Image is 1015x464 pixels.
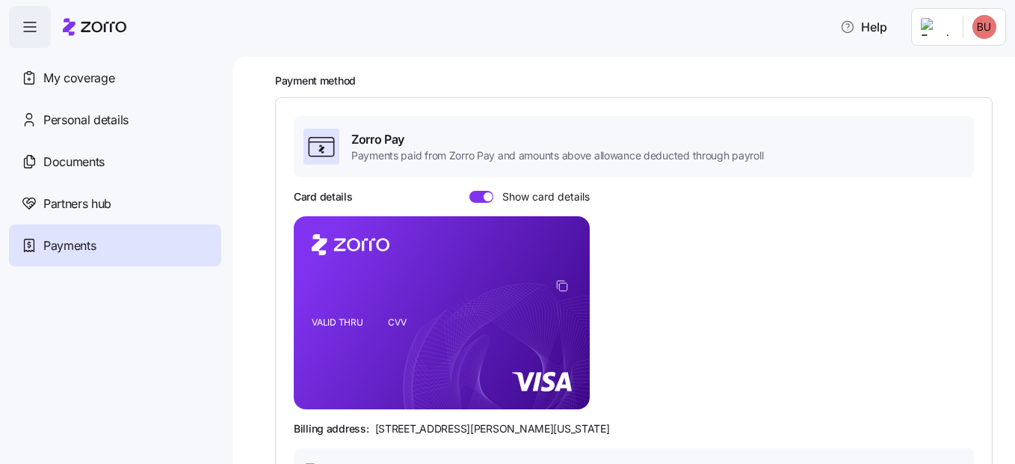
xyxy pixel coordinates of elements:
a: Partners hub [9,183,221,225]
a: Payments [9,225,221,266]
button: Help [828,12,899,42]
h3: Card details [294,189,353,204]
h2: Payment method [275,74,994,88]
span: My coverage [43,69,114,88]
span: Show card details [493,191,590,203]
span: Documents [43,153,105,171]
span: Billing address: [294,421,369,436]
a: My coverage [9,57,221,99]
img: Employer logo [921,18,951,36]
button: copy-to-clipboard [555,279,569,293]
span: Partners hub [43,195,111,213]
span: [STREET_ADDRESS][PERSON_NAME][US_STATE] [375,421,610,436]
span: Payments [43,236,96,255]
a: Documents [9,141,221,183]
span: Personal details [43,111,129,129]
tspan: CVV [388,317,407,328]
tspan: VALID THRU [312,317,363,328]
span: Zorro Pay [351,130,763,149]
a: Personal details [9,99,221,141]
img: 1fd1ddedbdb4e58f971be9887a9b36e8 [972,15,996,39]
span: Help [840,18,887,36]
span: Payments paid from Zorro Pay and amounts above allowance deducted through payroll [351,148,763,163]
